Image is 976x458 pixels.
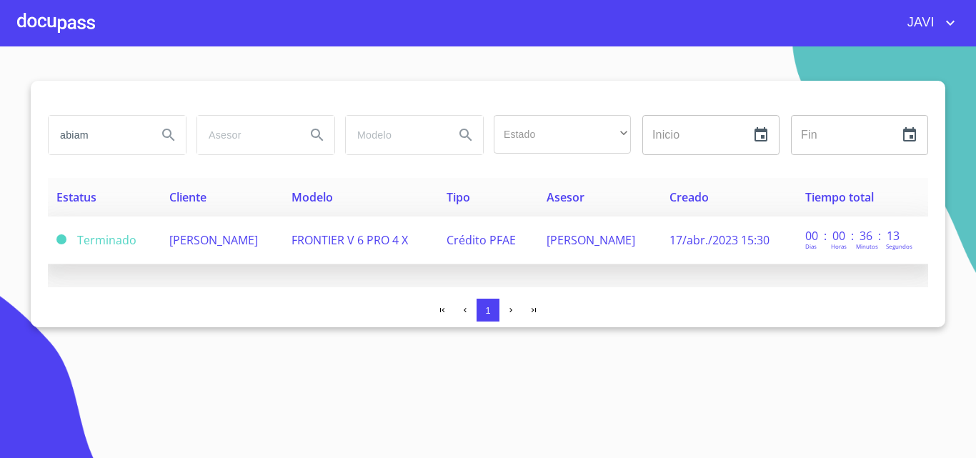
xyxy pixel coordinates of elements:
[169,189,206,205] span: Cliente
[449,118,483,152] button: Search
[447,232,516,248] span: Crédito PFAE
[897,11,959,34] button: account of current user
[831,242,847,250] p: Horas
[197,116,294,154] input: search
[77,232,136,248] span: Terminado
[805,242,817,250] p: Dias
[292,232,408,248] span: FRONTIER V 6 PRO 4 X
[494,115,631,154] div: ​
[151,118,186,152] button: Search
[300,118,334,152] button: Search
[547,232,635,248] span: [PERSON_NAME]
[669,189,709,205] span: Creado
[292,189,333,205] span: Modelo
[477,299,499,322] button: 1
[856,242,878,250] p: Minutos
[447,189,470,205] span: Tipo
[805,189,874,205] span: Tiempo total
[49,116,146,154] input: search
[805,228,902,244] p: 00 : 00 : 36 : 13
[897,11,942,34] span: JAVI
[56,189,96,205] span: Estatus
[346,116,443,154] input: search
[886,242,912,250] p: Segundos
[169,232,258,248] span: [PERSON_NAME]
[669,232,770,248] span: 17/abr./2023 15:30
[485,305,490,316] span: 1
[547,189,584,205] span: Asesor
[56,234,66,244] span: Terminado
